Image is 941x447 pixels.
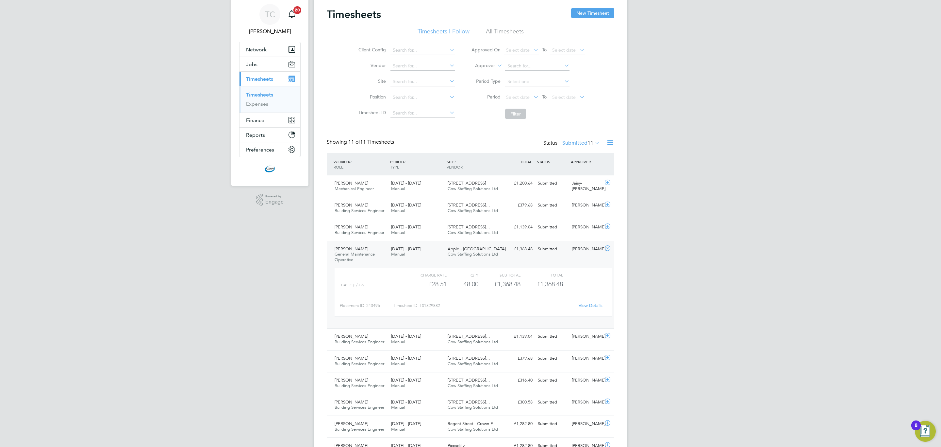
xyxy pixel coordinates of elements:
[478,279,520,290] div: £1,368.48
[391,404,405,410] span: Manual
[348,139,360,145] span: 11 of
[505,109,526,119] button: Filter
[448,399,490,405] span: [STREET_ADDRESS]…
[535,353,569,364] div: Submitted
[552,47,576,53] span: Select date
[239,142,300,157] button: Preferences
[486,27,524,39] li: All Timesheets
[448,377,490,383] span: [STREET_ADDRESS]…
[239,164,301,174] a: Go to home page
[569,397,603,408] div: [PERSON_NAME]
[404,159,405,164] span: /
[391,208,405,213] span: Manual
[246,46,267,53] span: Network
[569,222,603,233] div: [PERSON_NAME]
[447,164,463,170] span: VENDOR
[471,47,501,53] label: Approved On
[505,77,570,86] input: Select one
[246,76,273,82] span: Timesheets
[569,375,603,386] div: [PERSON_NAME]
[391,202,421,208] span: [DATE] - [DATE]
[391,399,421,405] span: [DATE] - [DATE]
[569,200,603,211] div: [PERSON_NAME]
[535,178,569,189] div: Submitted
[448,246,506,252] span: Apple - [GEOGRAPHIC_DATA]
[391,426,405,432] span: Manual
[334,164,343,170] span: ROLE
[390,46,455,55] input: Search for...
[543,139,601,148] div: Status
[391,339,405,345] span: Manual
[569,178,603,194] div: Jaisy-[PERSON_NAME]
[391,383,405,388] span: Manual
[448,186,498,191] span: Cbw Staffing Solutions Ltd
[246,61,257,67] span: Jobs
[356,110,386,116] label: Timesheet ID
[501,222,535,233] div: £1,139.04
[404,279,447,290] div: £28.51
[915,421,936,442] button: Open Resource Center, 8 new notifications
[239,113,300,127] button: Finance
[246,132,265,138] span: Reports
[535,419,569,429] div: Submitted
[239,27,301,35] span: Tom Cheek
[448,180,486,186] span: [STREET_ADDRESS]
[335,426,384,432] span: Building Services Engineer
[520,159,532,164] span: TOTAL
[471,94,501,100] label: Period
[391,224,421,230] span: [DATE] - [DATE]
[505,62,570,71] input: Search for...
[418,27,470,39] li: Timesheets I Follow
[356,63,386,68] label: Vendor
[256,194,284,206] a: Powered byEngage
[501,353,535,364] div: £379.68
[393,300,574,311] div: Timesheet ID: TS1829882
[293,6,301,14] span: 20
[335,383,384,388] span: Building Services Engineer
[335,251,375,262] span: General Maintenance Operative
[535,222,569,233] div: Submitted
[391,377,421,383] span: [DATE] - [DATE]
[915,425,917,434] div: 8
[335,339,384,345] span: Building Services Engineer
[501,419,535,429] div: £1,282.80
[391,186,405,191] span: Manual
[265,10,275,19] span: TC
[501,375,535,386] div: £316.40
[335,224,368,230] span: [PERSON_NAME]
[335,421,368,426] span: [PERSON_NAME]
[535,156,569,168] div: STATUS
[501,200,535,211] div: £379.68
[239,72,300,86] button: Timesheets
[391,361,405,367] span: Manual
[239,57,300,71] button: Jobs
[448,355,490,361] span: [STREET_ADDRESS]…
[335,246,368,252] span: [PERSON_NAME]
[447,271,478,279] div: QTY
[448,230,498,235] span: Cbw Staffing Solutions Ltd
[535,331,569,342] div: Submitted
[265,164,275,174] img: cbwstaffingsolutions-logo-retina.png
[239,86,300,113] div: Timesheets
[501,331,535,342] div: £1,139.04
[501,178,535,189] div: £1,200.64
[390,164,399,170] span: TYPE
[335,230,384,235] span: Building Services Engineer
[535,244,569,255] div: Submitted
[390,109,455,118] input: Search for...
[246,117,264,123] span: Finance
[448,426,498,432] span: Cbw Staffing Solutions Ltd
[246,101,268,107] a: Expenses
[348,139,394,145] span: 11 Timesheets
[587,140,593,146] span: 11
[448,361,498,367] span: Cbw Staffing Solutions Ltd
[390,93,455,102] input: Search for...
[246,92,273,98] a: Timesheets
[448,224,490,230] span: [STREET_ADDRESS]…
[391,246,421,252] span: [DATE] - [DATE]
[327,8,381,21] h2: Timesheets
[356,47,386,53] label: Client Config
[246,147,274,153] span: Preferences
[478,271,520,279] div: Sub Total
[445,156,502,173] div: SITE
